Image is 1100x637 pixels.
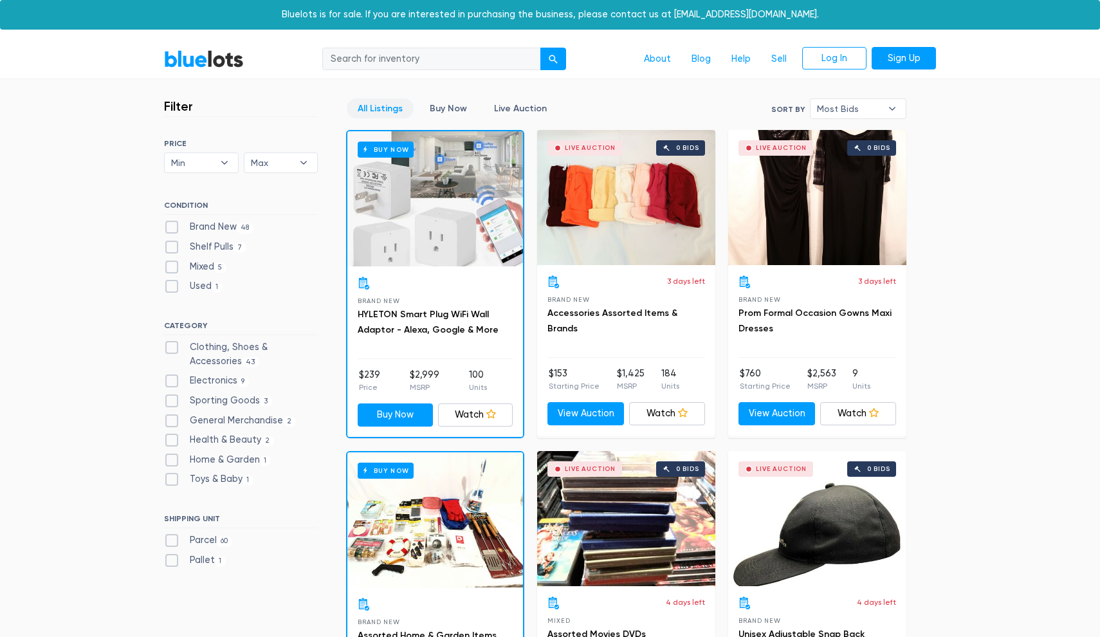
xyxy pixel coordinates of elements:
[347,131,523,266] a: Buy Now
[728,130,906,265] a: Live Auction 0 bids
[234,243,246,253] span: 7
[260,456,271,466] span: 1
[666,596,705,608] p: 4 days left
[164,472,253,486] label: Toys & Baby
[761,47,797,71] a: Sell
[676,466,699,472] div: 0 bids
[358,403,433,427] a: Buy Now
[438,403,513,427] a: Watch
[164,394,272,408] label: Sporting Goods
[483,98,558,118] a: Live Auction
[164,374,249,388] label: Electronics
[634,47,681,71] a: About
[410,382,439,393] p: MSRP
[164,514,318,528] h6: SHIPPING UNIT
[164,50,244,68] a: BlueLots
[738,617,780,624] span: Brand New
[879,99,906,118] b: ▾
[852,380,870,392] p: Units
[164,240,246,254] label: Shelf Pulls
[164,433,274,447] label: Health & Beauty
[260,396,272,407] span: 3
[721,47,761,71] a: Help
[802,47,866,70] a: Log In
[537,130,715,265] a: Live Auction 0 bids
[771,104,805,115] label: Sort By
[164,321,318,335] h6: CATEGORY
[359,382,380,393] p: Price
[164,553,226,568] label: Pallet
[469,382,487,393] p: Units
[164,98,193,114] h3: Filter
[676,145,699,151] div: 0 bids
[283,416,296,427] span: 2
[347,98,414,118] a: All Listings
[549,367,600,392] li: $153
[212,282,223,293] span: 1
[164,220,253,234] label: Brand New
[867,466,890,472] div: 0 bids
[858,275,896,287] p: 3 days left
[359,368,380,394] li: $239
[419,98,478,118] a: Buy Now
[211,153,238,172] b: ▾
[164,453,271,467] label: Home & Garden
[547,296,589,303] span: Brand New
[322,48,541,71] input: Search for inventory
[347,452,523,587] a: Buy Now
[290,153,317,172] b: ▾
[164,260,226,274] label: Mixed
[857,596,896,608] p: 4 days left
[164,414,296,428] label: General Merchandise
[410,368,439,394] li: $2,999
[872,47,936,70] a: Sign Up
[728,451,906,586] a: Live Auction 0 bids
[740,367,791,392] li: $760
[807,367,836,392] li: $2,563
[358,618,399,625] span: Brand New
[164,201,318,215] h6: CONDITION
[661,380,679,392] p: Units
[549,380,600,392] p: Starting Price
[242,357,259,367] span: 43
[661,367,679,392] li: 184
[617,367,645,392] li: $1,425
[537,451,715,586] a: Live Auction 0 bids
[629,402,706,425] a: Watch
[358,309,499,335] a: HYLETON Smart Plug WiFi Wall Adaptor - Alexa, Google & More
[243,475,253,486] span: 1
[251,153,293,172] span: Max
[358,142,414,158] h6: Buy Now
[215,556,226,566] span: 1
[164,340,318,368] label: Clothing, Shoes & Accessories
[867,145,890,151] div: 0 bids
[237,223,253,234] span: 48
[164,533,232,548] label: Parcel
[817,99,881,118] span: Most Bids
[617,380,645,392] p: MSRP
[681,47,721,71] a: Blog
[164,279,223,293] label: Used
[261,436,274,447] span: 2
[820,402,897,425] a: Watch
[217,537,232,547] span: 60
[738,296,780,303] span: Brand New
[547,402,624,425] a: View Auction
[358,463,414,479] h6: Buy Now
[807,380,836,392] p: MSRP
[565,145,616,151] div: Live Auction
[164,139,318,148] h6: PRICE
[738,308,892,334] a: Prom Formal Occasion Gowns Maxi Dresses
[469,368,487,394] li: 100
[740,380,791,392] p: Starting Price
[738,402,815,425] a: View Auction
[852,367,870,392] li: 9
[171,153,214,172] span: Min
[756,466,807,472] div: Live Auction
[547,308,677,334] a: Accessories Assorted Items & Brands
[756,145,807,151] div: Live Auction
[358,297,399,304] span: Brand New
[565,466,616,472] div: Live Auction
[237,377,249,387] span: 9
[547,617,570,624] span: Mixed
